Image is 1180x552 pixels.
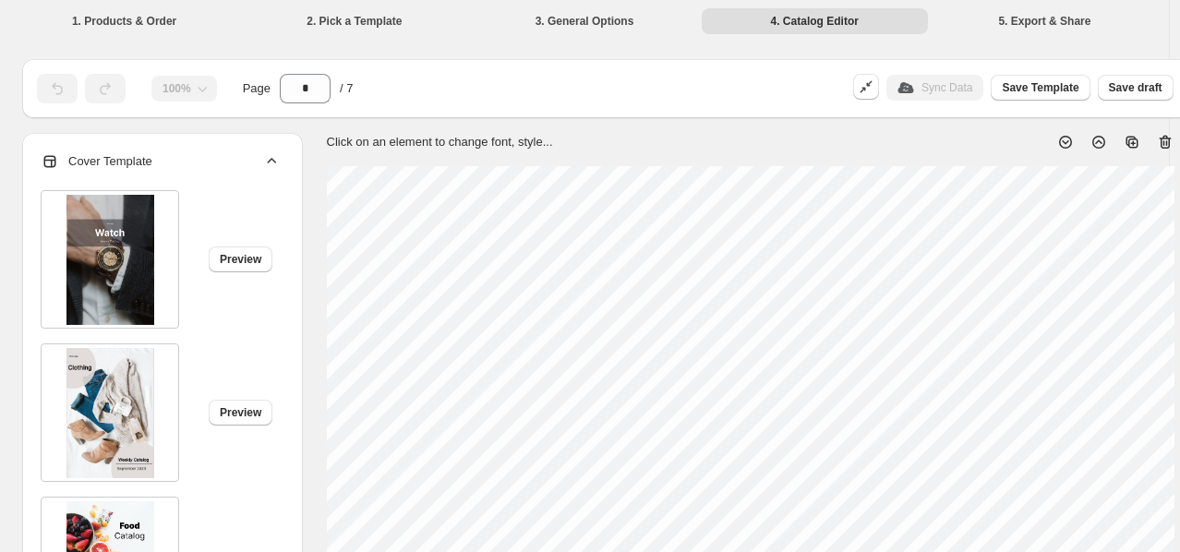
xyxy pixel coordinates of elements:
span: Save draft [1109,80,1162,95]
span: Cover Template [41,152,152,171]
span: Page [243,79,271,98]
img: clothing [66,348,154,478]
span: Preview [220,252,261,267]
span: Save Template [1002,80,1078,95]
img: watch [66,195,154,325]
button: Preview [209,400,272,426]
span: Preview [220,405,261,420]
span: / 7 [340,79,353,98]
button: Preview [209,246,272,272]
button: Save draft [1098,75,1174,101]
p: Click on an element to change font, style... [327,133,553,151]
button: Save Template [991,75,1090,101]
